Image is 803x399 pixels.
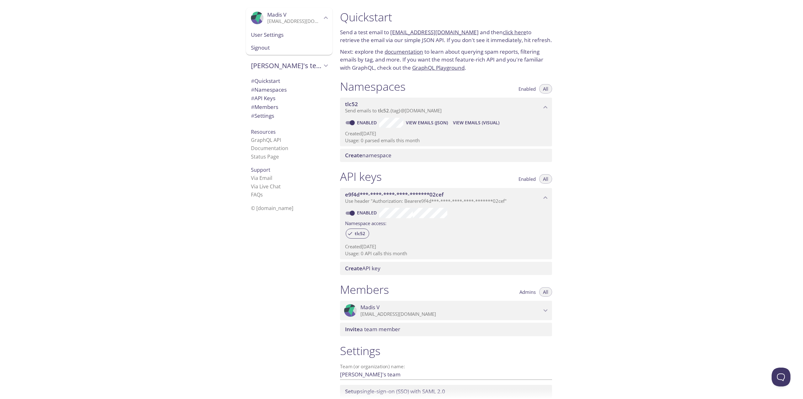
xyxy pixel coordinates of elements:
a: Enabled [356,210,379,216]
span: # [251,86,254,93]
div: User Settings [246,28,332,41]
button: All [539,287,552,297]
h1: Settings [340,344,552,358]
span: tlc52 [345,100,358,108]
span: Members [251,103,278,111]
h1: Members [340,283,389,297]
span: View Emails (JSON) [406,119,448,127]
a: [EMAIL_ADDRESS][DOMAIN_NAME] [390,29,479,36]
span: API Keys [251,94,275,102]
div: API Keys [246,94,332,103]
div: Quickstart [246,77,332,85]
p: Send a test email to and then to retrieve the email via our simple JSON API. If you don't see it ... [340,28,552,44]
div: Invite a team member [340,323,552,336]
button: Enabled [515,84,540,94]
a: Via Live Chat [251,183,281,190]
p: Usage: 0 API calls this month [345,250,547,257]
span: © [DOMAIN_NAME] [251,205,293,212]
span: Invite [345,326,360,333]
span: # [251,77,254,84]
a: click here [503,29,526,36]
span: Create [345,265,362,272]
span: Namespaces [251,86,287,93]
p: Usage: 0 parsed emails this month [345,137,547,144]
div: Madis's team [246,57,332,74]
a: Via Email [251,175,272,181]
span: User Settings [251,31,327,39]
div: Madis V [340,301,552,320]
a: GraphQL Playground [412,64,465,71]
div: tlc52 namespace [340,98,552,117]
iframe: Help Scout Beacon - Open [772,368,790,386]
button: All [539,174,552,184]
a: Documentation [251,145,288,152]
h1: Namespaces [340,79,406,94]
p: Next: explore the to learn about querying spam reports, filtering emails by tag, and more. If you... [340,48,552,72]
a: FAQ [251,191,263,198]
button: View Emails (Visual) [450,118,502,128]
button: View Emails (JSON) [403,118,450,128]
span: tlc52 [378,107,389,114]
div: Members [246,103,332,111]
div: Setup SSO [340,385,552,398]
button: All [539,84,552,94]
p: Created [DATE] [345,130,547,137]
span: Madis V [267,11,286,18]
a: Enabled [356,120,379,126]
div: Create namespace [340,149,552,162]
a: GraphQL API [251,137,281,143]
span: API key [345,265,380,272]
span: Send emails to . {tag} @[DOMAIN_NAME] [345,107,442,114]
h1: Quickstart [340,10,552,24]
span: Resources [251,128,276,135]
span: Madis V [360,304,380,311]
div: Madis V [246,8,332,28]
span: View Emails (Visual) [453,119,499,127]
div: Create API Key [340,262,552,275]
div: Signout [246,41,332,55]
span: namespace [345,152,391,159]
span: # [251,94,254,102]
p: [EMAIL_ADDRESS][DOMAIN_NAME] [267,18,322,24]
span: s [260,191,263,198]
span: Quickstart [251,77,280,84]
h1: API keys [340,170,382,184]
a: documentation [385,48,423,55]
span: # [251,112,254,119]
span: Support [251,166,270,173]
button: Enabled [515,174,540,184]
div: Namespaces [246,85,332,94]
button: Admins [516,287,540,297]
span: Settings [251,112,274,119]
label: Team (or organization) name: [340,364,405,369]
span: tlc52 [351,231,369,236]
p: [EMAIL_ADDRESS][DOMAIN_NAME] [360,311,541,317]
a: Status Page [251,153,279,160]
span: # [251,103,254,111]
span: Create [345,152,362,159]
div: tlc52 [346,229,369,239]
div: Team Settings [246,111,332,120]
p: Created [DATE] [345,243,547,250]
span: [PERSON_NAME]'s team [251,61,322,70]
span: a team member [345,326,400,333]
label: Namespace access: [345,218,386,227]
span: Signout [251,44,327,52]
